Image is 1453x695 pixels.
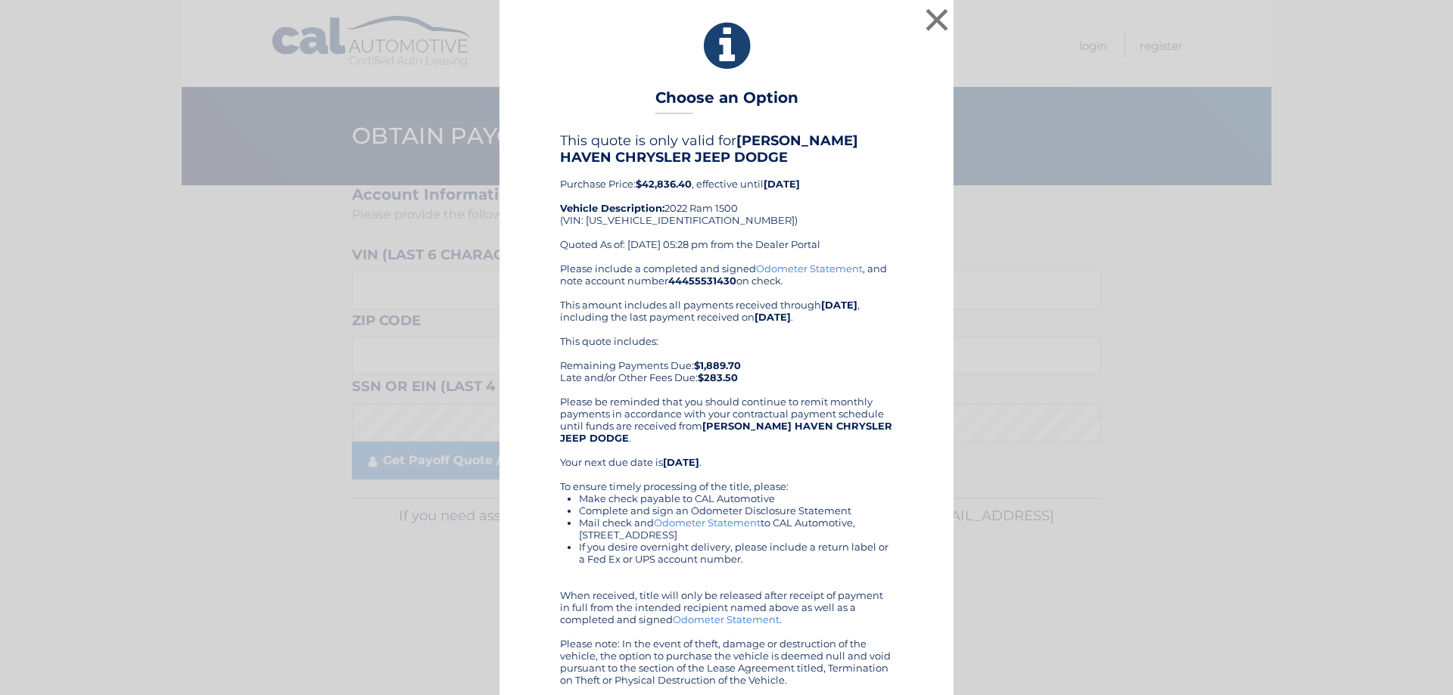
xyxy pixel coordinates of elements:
[560,335,893,383] div: This quote includes: Remaining Payments Due: Late and/or Other Fees Due:
[698,371,738,383] b: $283.50
[579,504,893,517] li: Complete and sign an Odometer Disclosure Statement
[636,178,692,190] b: $42,836.40
[579,541,893,565] li: If you desire overnight delivery, please include a return label or a Fed Ex or UPS account number.
[663,456,699,468] b: [DATE]
[655,88,798,115] h3: Choose an Option
[694,359,741,371] b: $1,889.70
[579,492,893,504] li: Make check payable to CAL Automotive
[764,178,800,190] b: [DATE]
[654,517,761,529] a: Odometer Statement
[560,420,892,444] b: [PERSON_NAME] HAVEN CHRYSLER JEEP DODGE
[560,262,893,686] div: Please include a completed and signed , and note account number on check. This amount includes al...
[560,202,664,214] strong: Vehicle Description:
[922,5,952,35] button: ×
[668,275,736,287] b: 44455531430
[579,517,893,541] li: Mail check and to CAL Automotive, [STREET_ADDRESS]
[756,262,863,275] a: Odometer Statement
[560,132,858,166] b: [PERSON_NAME] HAVEN CHRYSLER JEEP DODGE
[755,311,791,323] b: [DATE]
[673,613,779,625] a: Odometer Statement
[560,132,893,262] div: Purchase Price: , effective until 2022 Ram 1500 (VIN: [US_VEHICLE_IDENTIFICATION_NUMBER]) Quoted ...
[560,132,893,166] h4: This quote is only valid for
[821,299,857,311] b: [DATE]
